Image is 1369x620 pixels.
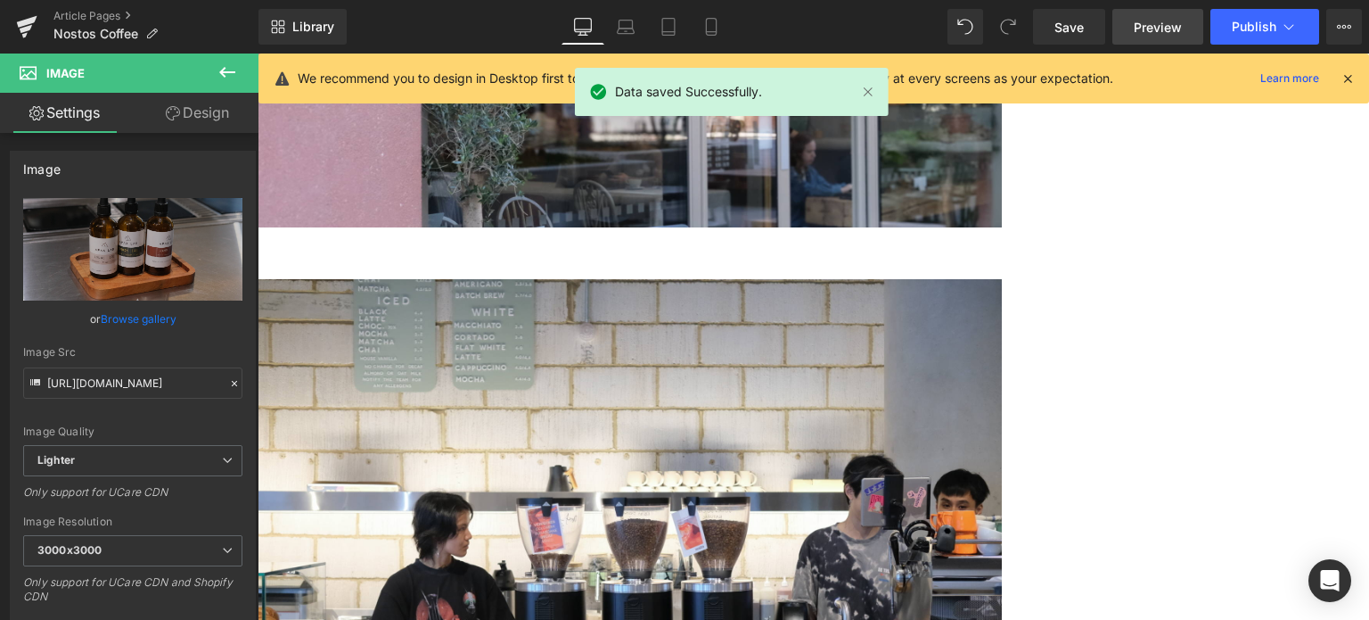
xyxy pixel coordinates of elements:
[23,368,242,399] input: Link
[1134,18,1182,37] span: Preview
[604,9,647,45] a: Laptop
[23,152,61,177] div: Image
[23,310,242,328] div: or
[1253,68,1326,89] a: Learn more
[1232,20,1276,34] span: Publish
[690,9,733,45] a: Mobile
[1054,18,1084,37] span: Save
[37,543,102,557] b: 3000x3000
[23,516,242,528] div: Image Resolution
[37,453,75,467] b: Lighter
[947,9,983,45] button: Undo
[298,69,1113,88] p: We recommend you to design in Desktop first to ensure the responsive layout would display correct...
[292,19,334,35] span: Library
[23,575,242,616] div: Only support for UCare CDN and Shopify CDN
[53,27,138,41] span: Nostos Coffee
[1210,9,1319,45] button: Publish
[23,346,242,359] div: Image Src
[1308,559,1351,602] div: Open Intercom Messenger
[647,9,690,45] a: Tablet
[562,9,604,45] a: Desktop
[23,485,242,511] div: Only support for UCare CDN
[1326,9,1362,45] button: More
[133,93,262,133] a: Design
[615,82,762,102] span: Data saved Successfully.
[46,66,85,80] span: Image
[990,9,1026,45] button: Redo
[53,9,258,23] a: Article Pages
[23,426,242,438] div: Image Quality
[258,9,347,45] a: New Library
[1112,9,1203,45] a: Preview
[101,303,176,335] a: Browse gallery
